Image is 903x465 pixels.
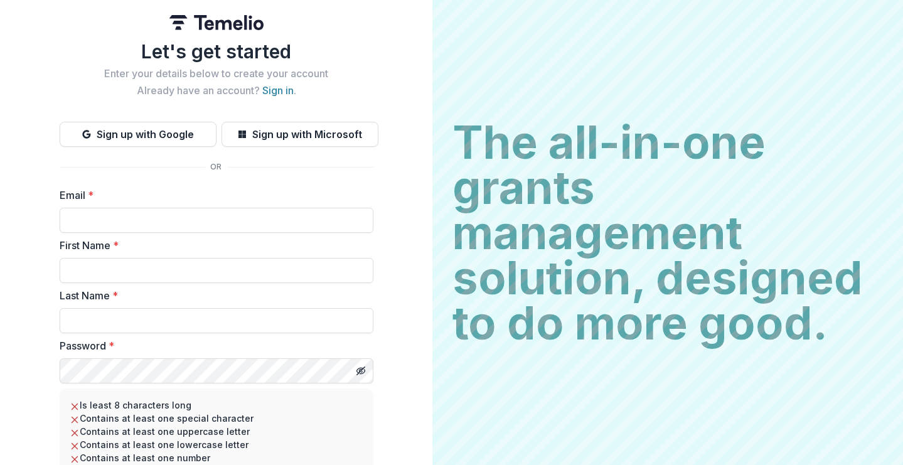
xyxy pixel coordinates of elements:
[70,438,363,451] li: Contains at least one lowercase letter
[262,84,294,97] a: Sign in
[169,15,264,30] img: Temelio
[70,412,363,425] li: Contains at least one special character
[351,361,371,381] button: Toggle password visibility
[60,338,366,353] label: Password
[70,398,363,412] li: Is least 8 characters long
[70,425,363,438] li: Contains at least one uppercase letter
[60,68,373,80] h2: Enter your details below to create your account
[60,238,366,253] label: First Name
[60,188,366,203] label: Email
[60,40,373,63] h1: Let's get started
[60,85,373,97] h2: Already have an account? .
[222,122,378,147] button: Sign up with Microsoft
[60,122,216,147] button: Sign up with Google
[60,288,366,303] label: Last Name
[70,451,363,464] li: Contains at least one number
